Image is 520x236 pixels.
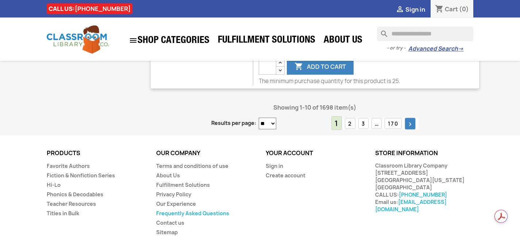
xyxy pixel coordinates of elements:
i: shopping_cart [435,5,444,14]
a: 170 [385,118,402,129]
input: Search [377,27,473,41]
div: CALL US: [47,3,132,14]
a: Advanced Search→ [408,45,463,52]
div: Classroom Library Company [STREET_ADDRESS] [GEOGRAPHIC_DATA][US_STATE] [GEOGRAPHIC_DATA] CALL US:... [375,162,474,213]
a: Contact us [156,219,184,226]
label: Results per page: [211,119,256,127]
i:  [396,5,404,14]
a: Fulfillment Solutions [156,181,210,188]
a: 2 [345,118,355,129]
a: Teacher Resources [47,200,96,207]
a: Frequently Asked Questions [156,210,229,217]
p: Products [47,150,145,157]
a: Our Experience [156,200,196,207]
a: About Us [320,34,366,48]
span: - or try - [387,44,408,52]
span: → [458,45,463,52]
i: search [377,27,386,35]
a: SHOP CATEGORIES [125,32,213,48]
span: … [371,118,382,129]
i:  [129,36,138,45]
span: Cart [445,5,458,13]
p: Store information [375,150,474,157]
a: [PHONE_NUMBER] [399,191,447,198]
a: Your account [266,149,313,157]
button: Add to cart [287,59,354,75]
div: Showing 1-10 of 1698 item(s) [156,100,474,115]
a: Phonics & Decodables [47,191,103,198]
a: Create account [266,172,305,179]
a: Fiction & Nonfiction Series [47,172,115,179]
i:  [294,63,303,71]
a: [PHONE_NUMBER] [75,5,131,13]
a: Favorite Authors [47,162,90,169]
a:  [405,118,416,129]
span: Sign in [405,5,425,13]
input: Quantity [259,59,276,75]
a: Fulfillment Solutions [214,34,319,48]
a: Terms and conditions of use [156,162,228,169]
a: Sitemap [156,229,178,236]
a: Titles in Bulk [47,210,79,217]
a: Sign in [266,162,283,169]
a: 3 [358,118,369,129]
i:  [407,121,414,128]
a: Hi-Lo [47,181,61,188]
a:  Sign in [396,5,425,13]
p: The minimum purchase quantity for this product is 25. [259,78,479,85]
p: Our company [156,150,255,157]
a: Privacy Policy [156,191,191,198]
a: [EMAIL_ADDRESS][DOMAIN_NAME] [375,198,447,213]
img: Classroom Library Company [47,25,109,54]
a: About Us [156,172,180,179]
span: (0) [459,5,469,13]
